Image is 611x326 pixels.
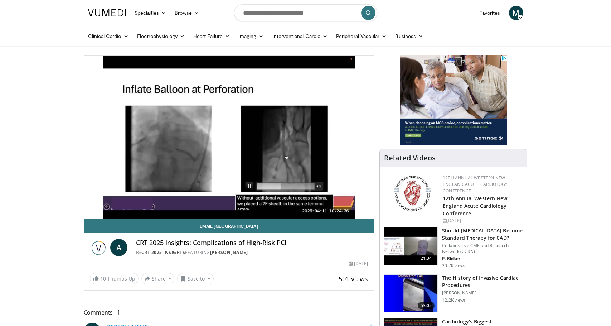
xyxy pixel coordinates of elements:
[391,29,427,43] a: Business
[90,239,107,256] img: CRT 2025 Insights
[110,239,127,256] a: A
[442,256,523,262] p: P. Ridker
[418,302,435,309] span: 53:05
[90,273,139,284] a: 10 Thumbs Up
[136,239,368,247] h4: CRT 2025 Insights: Complications of High-Risk PCI
[475,6,505,20] a: Favorites
[130,6,171,20] a: Specialties
[349,260,368,267] div: [DATE]
[393,175,432,212] img: 0954f259-7907-4053-a817-32a96463ecc8.png.150x105_q85_autocrop_double_scale_upscale_version-0.2.png
[384,154,436,162] h4: Related Videos
[400,55,507,145] iframe: Advertisement
[384,227,437,265] img: eb63832d-2f75-457d-8c1a-bbdc90eb409c.150x105_q85_crop-smart_upscale.jpg
[442,227,523,241] h3: Should [MEDICAL_DATA] Become Standard Therapy for CAD?
[84,56,374,219] video-js: Video Player
[384,274,523,312] a: 53:05 The History of Invasive Cardiac Procedures [PERSON_NAME] 12.2K views
[384,227,523,269] a: 21:34 Should [MEDICAL_DATA] Become Standard Therapy for CAD? Collaborative CME and Research Netwo...
[442,297,466,303] p: 12.2K views
[141,249,185,255] a: CRT 2025 Insights
[442,263,466,269] p: 20.7K views
[100,275,106,282] span: 10
[384,275,437,312] img: a9c9c892-6047-43b2-99ef-dda026a14e5f.150x105_q85_crop-smart_upscale.jpg
[509,6,523,20] a: M
[234,29,268,43] a: Imaging
[84,219,374,233] a: Email [GEOGRAPHIC_DATA]
[133,29,189,43] a: Electrophysiology
[234,4,377,21] input: Search topics, interventions
[442,243,523,254] p: Collaborative CME and Research Network (CCRN)
[84,308,374,317] span: Comments 1
[189,29,234,43] a: Heart Failure
[170,6,203,20] a: Browse
[418,255,435,262] span: 21:34
[443,175,508,194] a: 12th Annual Western New England Acute Cardiology Conference
[443,217,521,224] div: [DATE]
[141,273,175,284] button: Share
[84,29,133,43] a: Clinical Cardio
[136,249,368,256] div: By FEATURING
[177,273,214,284] button: Save to
[88,9,126,16] img: VuMedi Logo
[210,249,248,255] a: [PERSON_NAME]
[268,29,332,43] a: Interventional Cardio
[443,195,507,217] a: 12th Annual Western New England Acute Cardiology Conference
[339,274,368,283] span: 501 views
[442,290,523,296] p: [PERSON_NAME]
[442,274,523,289] h3: The History of Invasive Cardiac Procedures
[332,29,391,43] a: Peripheral Vascular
